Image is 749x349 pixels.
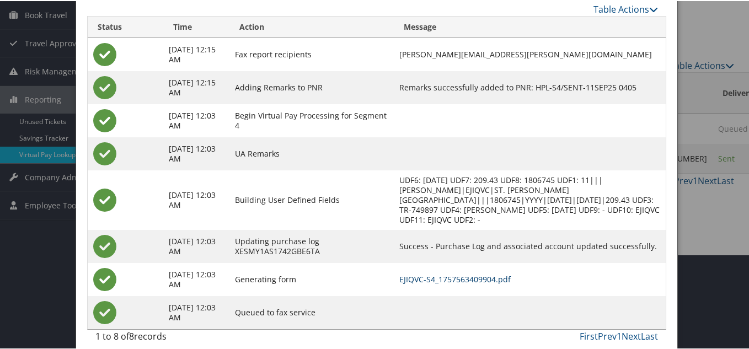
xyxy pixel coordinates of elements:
[394,37,666,70] td: [PERSON_NAME][EMAIL_ADDRESS][PERSON_NAME][DOMAIN_NAME]
[622,329,641,341] a: Next
[598,329,617,341] a: Prev
[617,329,622,341] a: 1
[229,70,394,103] td: Adding Remarks to PNR
[399,273,511,283] a: EJIQVC-S4_1757563409904.pdf
[229,15,394,37] th: Action: activate to sort column ascending
[129,329,134,341] span: 8
[163,295,229,328] td: [DATE] 12:03 AM
[229,37,394,70] td: Fax report recipients
[95,329,224,347] div: 1 to 8 of records
[229,295,394,328] td: Queued to fax service
[163,37,229,70] td: [DATE] 12:15 AM
[394,229,666,262] td: Success - Purchase Log and associated account updated successfully.
[394,169,666,229] td: UDF6: [DATE] UDF7: 209.43 UDF8: 1806745 UDF1: 11|||[PERSON_NAME]|EJIQVC|ST. [PERSON_NAME][GEOGRAP...
[163,229,229,262] td: [DATE] 12:03 AM
[394,70,666,103] td: Remarks successfully added to PNR: HPL-S4/SENT-11SEP25 0405
[229,136,394,169] td: UA Remarks
[163,136,229,169] td: [DATE] 12:03 AM
[163,15,229,37] th: Time: activate to sort column ascending
[163,103,229,136] td: [DATE] 12:03 AM
[394,15,666,37] th: Message: activate to sort column ascending
[88,15,163,37] th: Status: activate to sort column ascending
[229,103,394,136] td: Begin Virtual Pay Processing for Segment 4
[580,329,598,341] a: First
[163,262,229,295] td: [DATE] 12:03 AM
[229,229,394,262] td: Updating purchase log XESMY1AS1742GBE6TA
[593,2,658,14] a: Table Actions
[641,329,658,341] a: Last
[229,262,394,295] td: Generating form
[163,70,229,103] td: [DATE] 12:15 AM
[229,169,394,229] td: Building User Defined Fields
[163,169,229,229] td: [DATE] 12:03 AM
